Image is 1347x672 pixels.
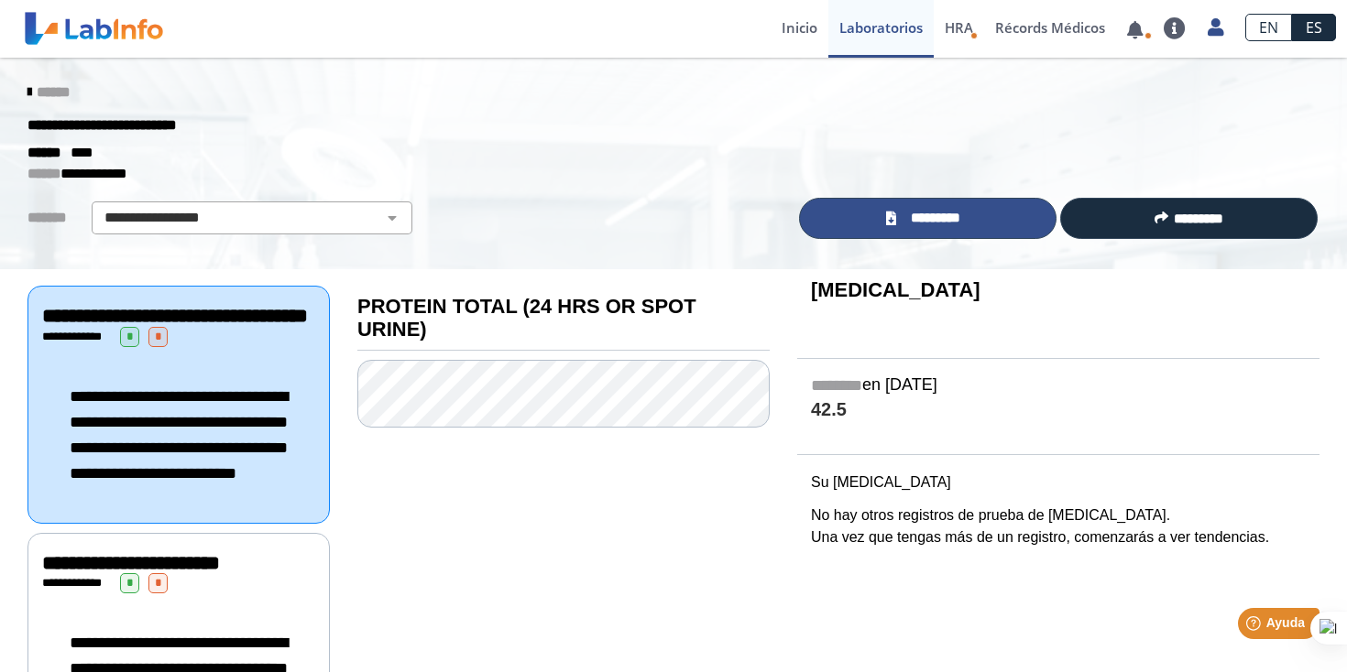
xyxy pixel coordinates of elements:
span: HRA [945,18,973,37]
h4: 42.5 [811,399,1306,422]
a: EN [1245,14,1292,41]
a: ES [1292,14,1336,41]
b: PROTEIN TOTAL (24 HRS OR SPOT URINE) [357,295,696,341]
p: Su [MEDICAL_DATA] [811,471,1306,493]
p: No hay otros registros de prueba de [MEDICAL_DATA]. Una vez que tengas más de un registro, comenz... [811,504,1306,548]
h5: en [DATE] [811,375,1306,396]
b: [MEDICAL_DATA] [811,278,980,301]
iframe: Help widget launcher [1184,601,1327,652]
